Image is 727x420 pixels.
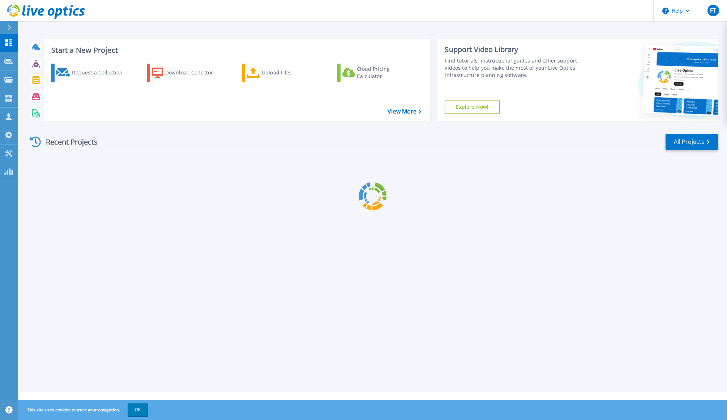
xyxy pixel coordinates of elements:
[20,403,148,416] span: This site uses cookies to track your navigation.
[445,100,500,114] a: Explore Now!
[262,65,320,80] div: Upload Files
[51,64,132,82] a: Request a Collection
[445,45,588,54] div: Support Video Library
[242,64,322,82] a: Upload Files
[128,403,148,416] button: OK
[147,64,227,82] a: Download Collector
[710,8,716,13] span: FT
[51,46,421,54] h3: Start a New Project
[28,133,107,151] div: Recent Projects
[357,65,415,80] div: Cloud Pricing Calculator
[337,64,418,82] a: Cloud Pricing Calculator
[72,65,130,80] div: Request a Collection
[165,65,223,80] div: Download Collector
[666,134,718,150] a: All Projects
[388,108,421,115] a: View More
[445,57,588,79] div: Find tutorials, instructional guides and other support videos to help you make the most of your L...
